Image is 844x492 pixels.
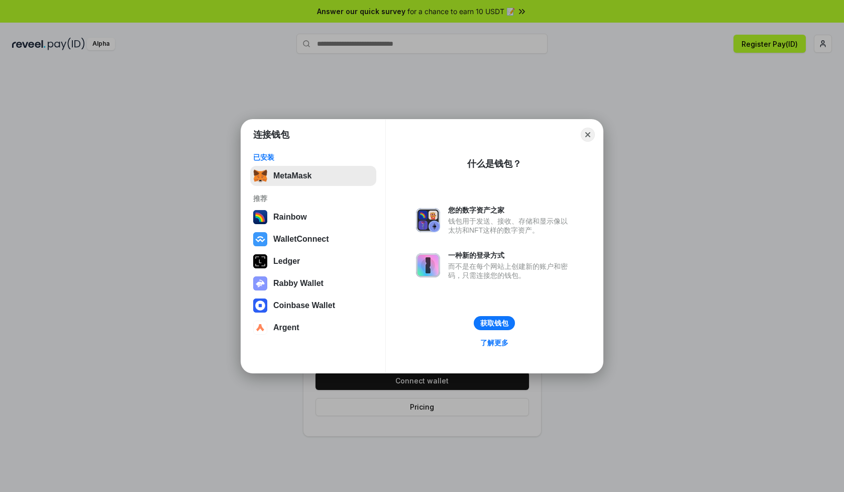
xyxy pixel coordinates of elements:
[474,336,514,349] a: 了解更多
[273,235,329,244] div: WalletConnect
[253,276,267,290] img: svg+xml,%3Csvg%20xmlns%3D%22http%3A%2F%2Fwww.w3.org%2F2000%2Fsvg%22%20fill%3D%22none%22%20viewBox...
[250,229,376,249] button: WalletConnect
[273,171,311,180] div: MetaMask
[253,210,267,224] img: svg+xml,%3Csvg%20width%3D%22120%22%20height%3D%22120%22%20viewBox%3D%220%200%20120%20120%22%20fil...
[448,262,573,280] div: 而不是在每个网站上创建新的账户和密码，只需连接您的钱包。
[250,166,376,186] button: MetaMask
[448,251,573,260] div: 一种新的登录方式
[253,321,267,335] img: svg+xml,%3Csvg%20width%3D%2228%22%20height%3D%2228%22%20viewBox%3D%220%200%2028%2028%22%20fill%3D...
[253,194,373,203] div: 推荐
[253,153,373,162] div: 已安装
[448,206,573,215] div: 您的数字资产之家
[253,232,267,246] img: svg+xml,%3Csvg%20width%3D%2228%22%20height%3D%2228%22%20viewBox%3D%220%200%2028%2028%22%20fill%3D...
[416,208,440,232] img: svg+xml,%3Csvg%20xmlns%3D%22http%3A%2F%2Fwww.w3.org%2F2000%2Fsvg%22%20fill%3D%22none%22%20viewBox...
[474,316,515,330] button: 获取钱包
[250,318,376,338] button: Argent
[480,319,508,328] div: 获取钱包
[253,254,267,268] img: svg+xml,%3Csvg%20xmlns%3D%22http%3A%2F%2Fwww.w3.org%2F2000%2Fsvg%22%20width%3D%2228%22%20height%3...
[250,251,376,271] button: Ledger
[250,296,376,316] button: Coinbase Wallet
[273,279,324,288] div: Rabby Wallet
[581,128,595,142] button: Close
[480,338,508,347] div: 了解更多
[250,207,376,227] button: Rainbow
[273,301,335,310] div: Coinbase Wallet
[273,323,299,332] div: Argent
[416,253,440,277] img: svg+xml,%3Csvg%20xmlns%3D%22http%3A%2F%2Fwww.w3.org%2F2000%2Fsvg%22%20fill%3D%22none%22%20viewBox...
[253,299,267,313] img: svg+xml,%3Csvg%20width%3D%2228%22%20height%3D%2228%22%20viewBox%3D%220%200%2028%2028%22%20fill%3D...
[273,257,300,266] div: Ledger
[467,158,521,170] div: 什么是钱包？
[253,169,267,183] img: svg+xml,%3Csvg%20fill%3D%22none%22%20height%3D%2233%22%20viewBox%3D%220%200%2035%2033%22%20width%...
[253,129,289,141] h1: 连接钱包
[448,217,573,235] div: 钱包用于发送、接收、存储和显示像以太坊和NFT这样的数字资产。
[250,273,376,293] button: Rabby Wallet
[273,213,307,222] div: Rainbow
